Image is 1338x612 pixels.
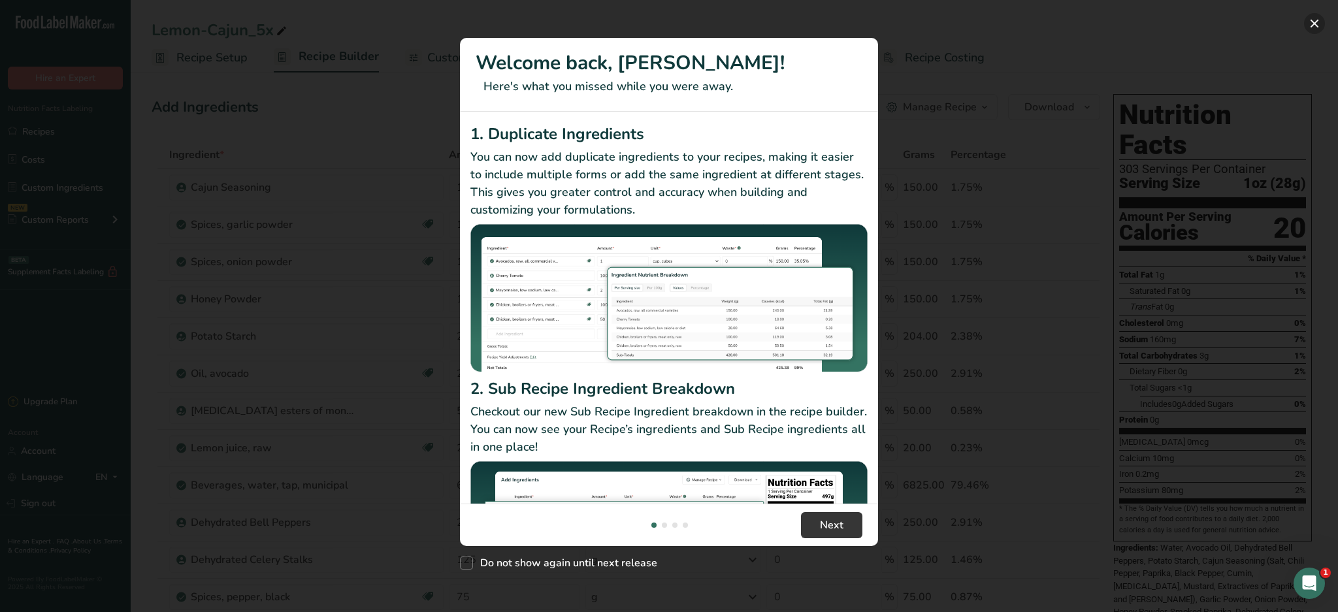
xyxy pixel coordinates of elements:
span: Do not show again until next release [473,556,657,570]
button: Next [801,512,862,538]
p: Checkout our new Sub Recipe Ingredient breakdown in the recipe builder. You can now see your Reci... [470,403,868,456]
img: Duplicate Ingredients [470,224,868,372]
span: 1 [1320,568,1331,578]
img: Sub Recipe Ingredient Breakdown [470,461,868,609]
h2: 2. Sub Recipe Ingredient Breakdown [470,377,868,400]
iframe: Intercom live chat [1294,568,1325,599]
h2: 1. Duplicate Ingredients [470,122,868,146]
span: Next [820,517,843,533]
p: You can now add duplicate ingredients to your recipes, making it easier to include multiple forms... [470,148,868,219]
h1: Welcome back, [PERSON_NAME]! [476,48,862,78]
p: Here's what you missed while you were away. [476,78,862,95]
